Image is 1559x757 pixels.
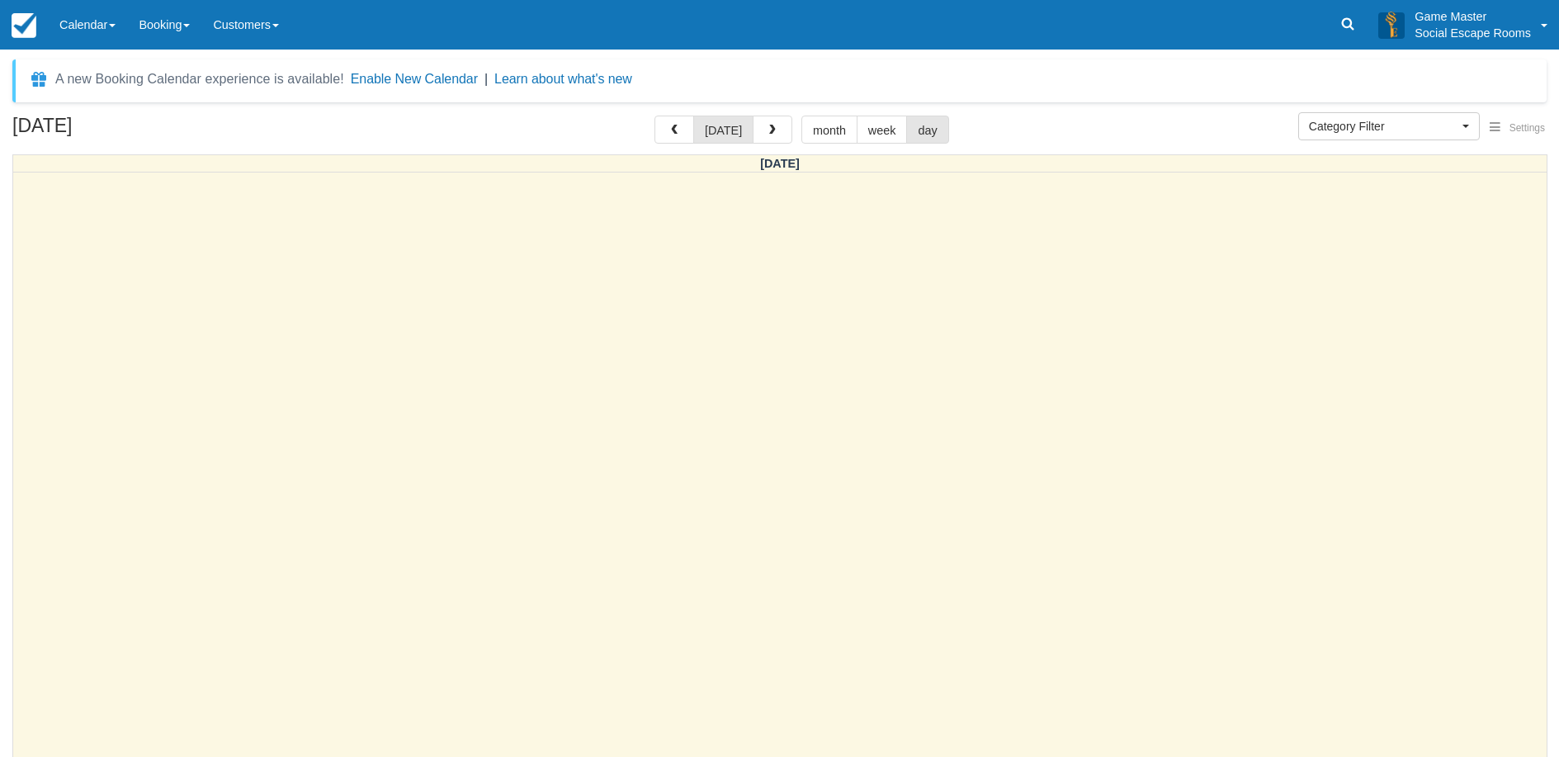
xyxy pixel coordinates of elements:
[1309,118,1458,135] span: Category Filter
[1509,122,1545,134] span: Settings
[1378,12,1405,38] img: A3
[801,116,857,144] button: month
[693,116,754,144] button: [DATE]
[484,72,488,86] span: |
[12,13,36,38] img: checkfront-main-nav-mini-logo.png
[12,116,221,146] h2: [DATE]
[55,69,344,89] div: A new Booking Calendar experience is available!
[857,116,908,144] button: week
[760,157,800,170] span: [DATE]
[1415,25,1531,41] p: Social Escape Rooms
[1480,116,1555,140] button: Settings
[1298,112,1480,140] button: Category Filter
[906,116,948,144] button: day
[351,71,478,88] button: Enable New Calendar
[494,72,632,86] a: Learn about what's new
[1415,8,1531,25] p: Game Master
